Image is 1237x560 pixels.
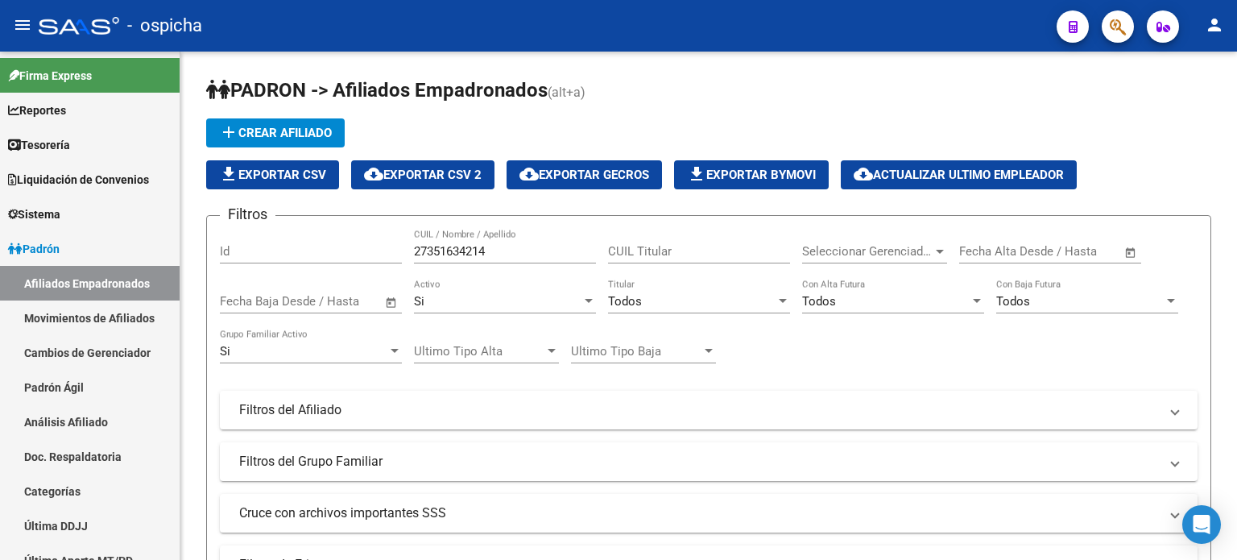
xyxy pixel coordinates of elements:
[608,294,642,309] span: Todos
[364,168,482,182] span: Exportar CSV 2
[220,391,1198,429] mat-expansion-panel-header: Filtros del Afiliado
[239,504,1159,522] mat-panel-title: Cruce con archivos importantes SSS
[548,85,585,100] span: (alt+a)
[414,344,544,359] span: Ultimo Tipo Alta
[687,164,706,184] mat-icon: file_download
[854,168,1064,182] span: Actualizar ultimo Empleador
[1205,15,1224,35] mat-icon: person
[8,205,60,223] span: Sistema
[507,160,662,189] button: Exportar GECROS
[1182,505,1221,544] div: Open Intercom Messenger
[239,401,1159,419] mat-panel-title: Filtros del Afiliado
[383,293,401,312] button: Open calendar
[206,79,548,102] span: PADRON -> Afiliados Empadronados
[1122,243,1140,262] button: Open calendar
[219,164,238,184] mat-icon: file_download
[13,15,32,35] mat-icon: menu
[854,164,873,184] mat-icon: cloud_download
[239,453,1159,471] mat-panel-title: Filtros del Grupo Familiar
[802,244,933,259] span: Seleccionar Gerenciador
[219,122,238,142] mat-icon: add
[206,118,345,147] button: Crear Afiliado
[996,294,1030,309] span: Todos
[219,126,332,140] span: Crear Afiliado
[220,344,230,359] span: Si
[219,168,326,182] span: Exportar CSV
[220,203,275,226] h3: Filtros
[802,294,836,309] span: Todos
[571,344,701,359] span: Ultimo Tipo Baja
[220,442,1198,481] mat-expansion-panel-header: Filtros del Grupo Familiar
[8,67,92,85] span: Firma Express
[8,240,60,258] span: Padrón
[220,494,1198,533] mat-expansion-panel-header: Cruce con archivos importantes SSS
[287,294,365,309] input: End date
[127,8,202,44] span: - ospicha
[674,160,829,189] button: Exportar Bymovi
[8,136,70,154] span: Tesorería
[841,160,1077,189] button: Actualizar ultimo Empleador
[1026,244,1104,259] input: End date
[8,171,149,189] span: Liquidación de Convenios
[519,168,649,182] span: Exportar GECROS
[206,160,339,189] button: Exportar CSV
[351,160,494,189] button: Exportar CSV 2
[8,102,66,119] span: Reportes
[959,244,1012,259] input: Start date
[414,294,424,309] span: Si
[364,164,383,184] mat-icon: cloud_download
[519,164,539,184] mat-icon: cloud_download
[687,168,816,182] span: Exportar Bymovi
[220,294,272,309] input: Start date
